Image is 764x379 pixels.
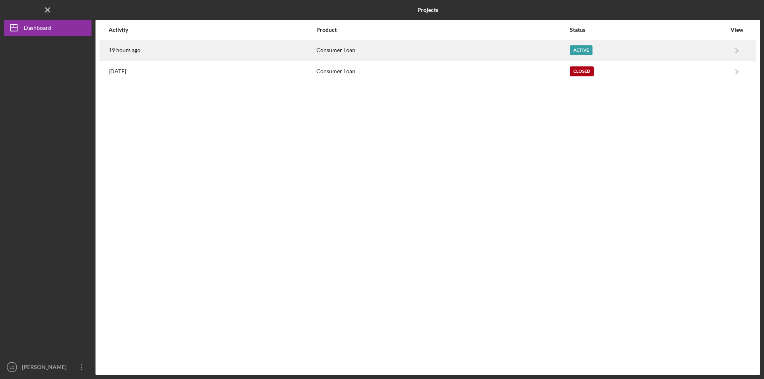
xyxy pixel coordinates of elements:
div: View [727,27,747,33]
div: Dashboard [24,20,51,38]
div: Consumer Loan [316,62,569,82]
b: Projects [417,7,438,13]
time: 2025-10-14 20:40 [109,47,140,53]
div: Active [570,45,592,55]
div: [PERSON_NAME] [20,359,72,377]
div: Consumer Loan [316,41,569,60]
button: LC[PERSON_NAME] [4,359,92,375]
text: LC [10,365,14,369]
div: Status [570,27,726,33]
div: Activity [109,27,316,33]
button: Dashboard [4,20,92,36]
div: Closed [570,66,594,76]
time: 2025-03-11 19:43 [109,68,126,74]
div: Product [316,27,569,33]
